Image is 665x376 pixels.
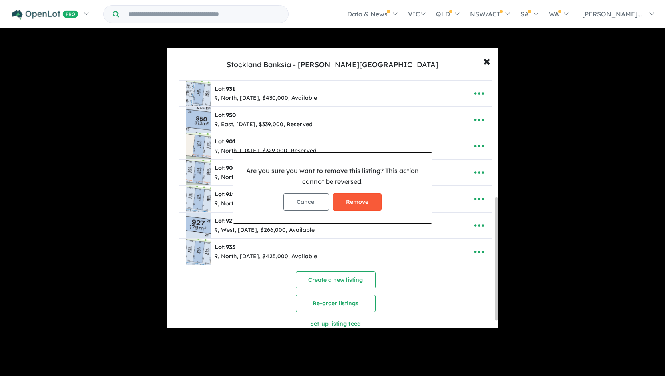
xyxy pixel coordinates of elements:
input: Try estate name, suburb, builder or developer [121,6,287,23]
p: Are you sure you want to remove this listing? This action cannot be reversed. [239,165,426,187]
img: Openlot PRO Logo White [12,10,78,20]
button: Cancel [283,193,329,211]
button: Remove [333,193,382,211]
span: [PERSON_NAME].... [582,10,644,18]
